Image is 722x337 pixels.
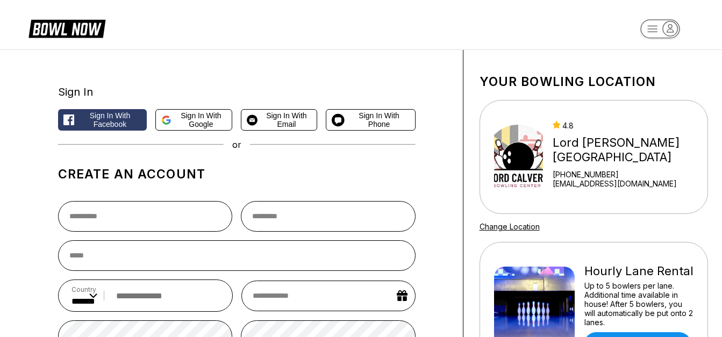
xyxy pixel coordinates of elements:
img: Lord Calvert Bowling Center [494,117,544,197]
div: 4.8 [553,121,703,130]
label: Country [72,285,97,293]
span: Sign in with Google [176,111,226,128]
div: Sign In [58,85,416,98]
div: Hourly Lane Rental [584,264,694,278]
button: Sign in with Phone [326,109,416,131]
button: Sign in with Google [155,109,232,131]
div: Lord [PERSON_NAME][GEOGRAPHIC_DATA] [553,135,703,164]
div: or [58,139,416,150]
button: Sign in with Facebook [58,109,147,131]
a: Change Location [480,222,540,231]
span: Sign in with Email [262,111,311,128]
div: [PHONE_NUMBER] [553,170,703,179]
span: Sign in with Facebook [78,111,142,128]
button: Sign in with Email [241,109,317,131]
a: [EMAIL_ADDRESS][DOMAIN_NAME] [553,179,703,188]
h1: Your bowling location [480,74,708,89]
div: Up to 5 bowlers per lane. Additional time available in house! After 5 bowlers, you will automatic... [584,281,694,327]
span: Sign in with Phone [349,111,410,128]
h1: Create an account [58,167,416,182]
